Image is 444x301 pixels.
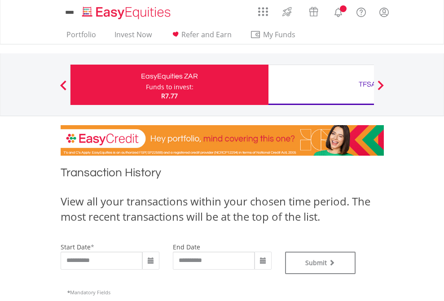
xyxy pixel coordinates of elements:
div: Funds to invest: [146,83,193,92]
img: EasyCredit Promotion Banner [61,125,384,156]
button: Previous [54,85,72,94]
a: Refer and Earn [167,30,235,44]
a: Notifications [327,2,350,20]
label: start date [61,243,91,251]
a: AppsGrid [252,2,274,17]
button: Next [372,85,390,94]
span: Mandatory Fields [67,289,110,296]
a: Portfolio [63,30,100,44]
a: Invest Now [111,30,155,44]
label: end date [173,243,200,251]
img: thrive-v2.svg [280,4,295,19]
img: EasyEquities_Logo.png [80,5,174,20]
img: vouchers-v2.svg [306,4,321,19]
img: grid-menu-icon.svg [258,7,268,17]
span: My Funds [250,29,309,40]
h1: Transaction History [61,165,384,185]
a: Home page [79,2,174,20]
a: Vouchers [300,2,327,19]
a: FAQ's and Support [350,2,373,20]
span: R7.77 [161,92,178,100]
button: Submit [285,252,356,274]
span: Refer and Earn [181,30,232,39]
div: EasyEquities ZAR [76,70,263,83]
div: View all your transactions within your chosen time period. The most recent transactions will be a... [61,194,384,225]
a: My Profile [373,2,396,22]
